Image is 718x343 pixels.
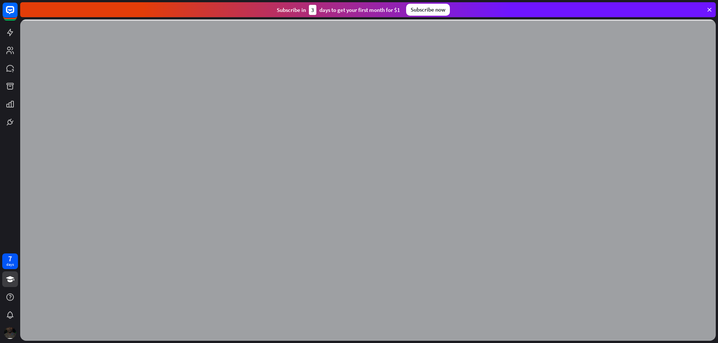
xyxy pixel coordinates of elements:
a: 7 days [2,253,18,269]
div: days [6,262,14,267]
div: 7 [8,255,12,262]
div: Subscribe in days to get your first month for $1 [277,5,400,15]
div: 3 [309,5,316,15]
div: Subscribe now [406,4,450,16]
